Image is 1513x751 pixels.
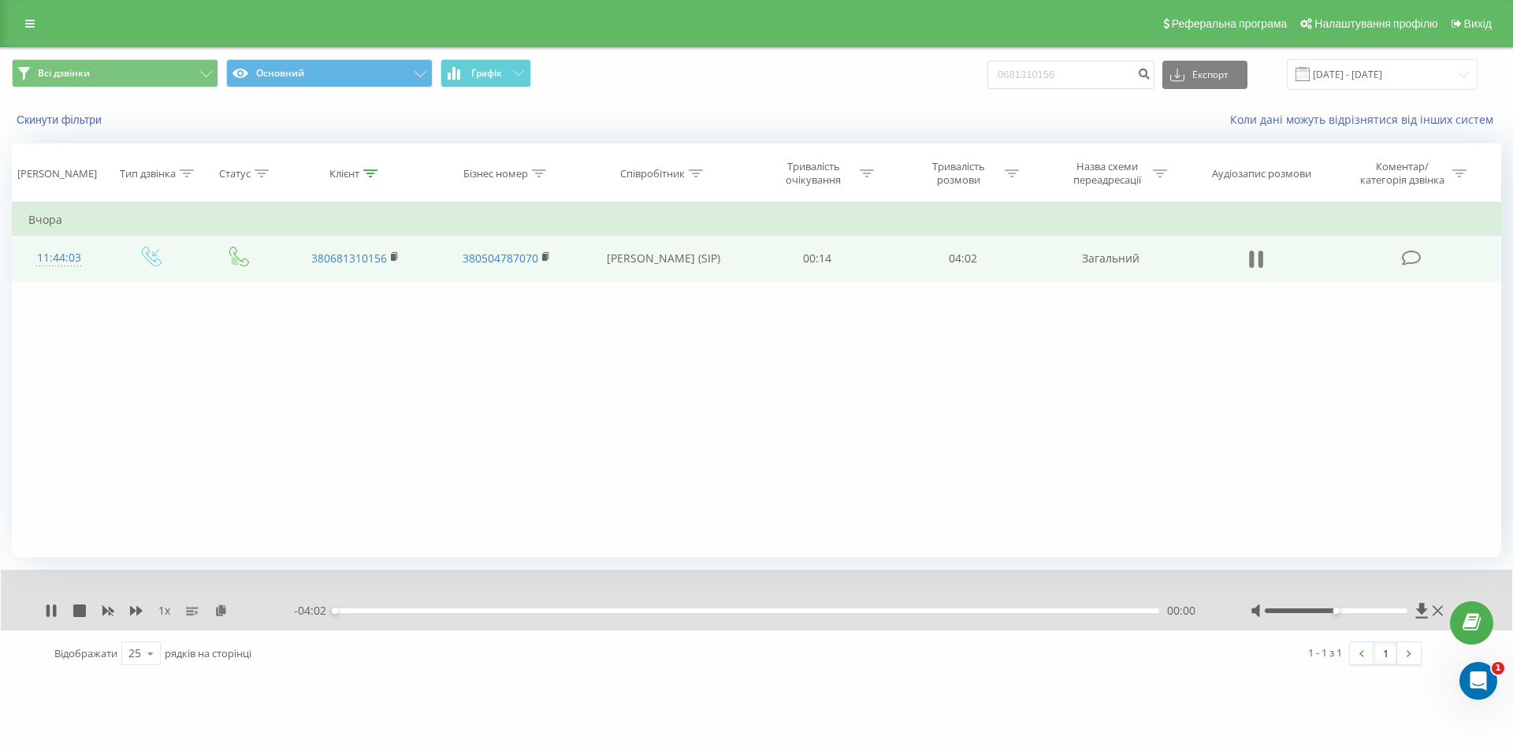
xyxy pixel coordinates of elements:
button: Скинути фільтри [12,113,110,127]
div: [PERSON_NAME] [17,167,97,180]
div: Тривалість очікування [771,160,856,187]
div: Співробітник [620,167,685,180]
div: Тип дзвінка [120,167,176,180]
button: Графік [441,59,531,87]
div: 11:44:03 [28,243,90,273]
div: Коментар/категорія дзвінка [1356,160,1448,187]
div: 25 [128,645,141,661]
a: 380681310156 [311,251,387,266]
span: 00:00 [1167,603,1195,619]
span: рядків на сторінці [165,646,251,660]
span: Налаштування профілю [1314,17,1437,30]
td: [PERSON_NAME] (SIP) [582,236,745,281]
input: Пошук за номером [987,61,1154,89]
a: Коли дані можуть відрізнятися вiд інших систем [1230,112,1501,127]
span: Всі дзвінки [38,67,90,80]
div: Статус [219,167,251,180]
div: Accessibility label [1333,608,1339,614]
div: 1 - 1 з 1 [1308,645,1342,660]
span: Реферальна програма [1172,17,1288,30]
div: Тривалість розмови [916,160,1001,187]
div: Accessibility label [332,608,338,614]
button: Основний [226,59,433,87]
div: Аудіозапис розмови [1212,167,1311,180]
span: - 04:02 [294,603,334,619]
div: Бізнес номер [463,167,528,180]
button: Експорт [1162,61,1247,89]
span: Вихід [1464,17,1492,30]
span: Відображати [54,646,117,660]
td: 00:14 [745,236,890,281]
button: Всі дзвінки [12,59,218,87]
iframe: Intercom live chat [1459,662,1497,700]
span: 1 x [158,603,170,619]
td: Вчора [13,204,1501,236]
a: 380504787070 [463,251,538,266]
a: 1 [1374,642,1397,664]
td: Загальний [1035,236,1187,281]
span: 1 [1492,662,1504,675]
div: Клієнт [329,167,359,180]
span: Графік [471,68,502,79]
td: 04:02 [890,236,1035,281]
div: Назва схеми переадресації [1065,160,1149,187]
